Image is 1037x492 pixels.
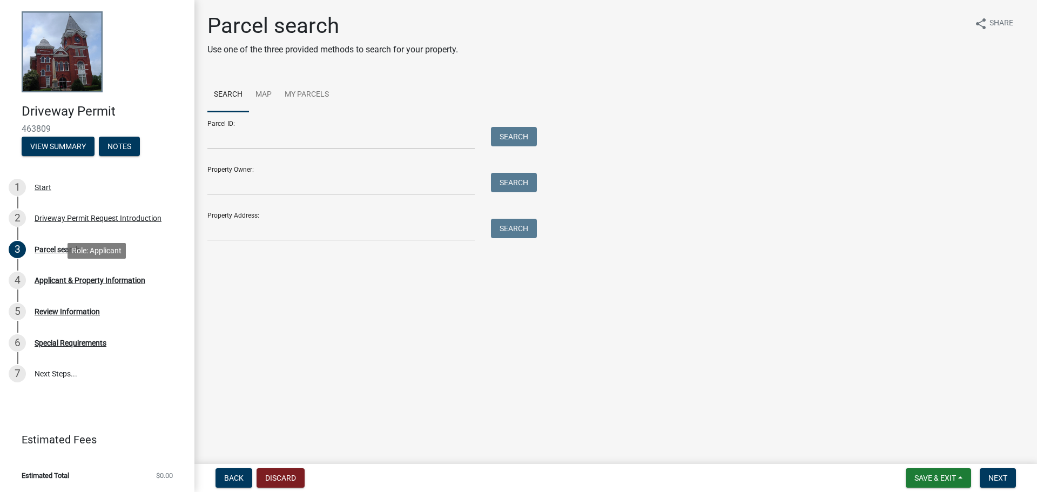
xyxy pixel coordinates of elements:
button: Search [491,173,537,192]
h1: Parcel search [207,13,458,39]
div: Review Information [35,308,100,315]
a: Search [207,78,249,112]
span: Estimated Total [22,472,69,479]
div: Special Requirements [35,339,106,347]
div: 4 [9,272,26,289]
button: Save & Exit [906,468,971,488]
a: Estimated Fees [9,429,177,450]
div: Driveway Permit Request Introduction [35,214,161,222]
i: share [974,17,987,30]
span: Save & Exit [914,474,956,482]
button: Back [216,468,252,488]
span: 463809 [22,124,173,134]
div: Parcel search [35,246,80,253]
span: $0.00 [156,472,173,479]
button: Discard [257,468,305,488]
button: Next [980,468,1016,488]
a: Map [249,78,278,112]
div: 3 [9,241,26,258]
div: Applicant & Property Information [35,277,145,284]
button: Search [491,127,537,146]
div: 6 [9,334,26,352]
button: Search [491,219,537,238]
wm-modal-confirm: Notes [99,143,140,151]
div: 1 [9,179,26,196]
span: Next [988,474,1007,482]
wm-modal-confirm: Summary [22,143,95,151]
img: Talbot County, Georgia [22,11,103,92]
span: Share [989,17,1013,30]
div: Start [35,184,51,191]
div: 2 [9,210,26,227]
button: shareShare [966,13,1022,34]
span: Back [224,474,244,482]
div: 5 [9,303,26,320]
a: My Parcels [278,78,335,112]
div: Role: Applicant [68,243,126,259]
p: Use one of the three provided methods to search for your property. [207,43,458,56]
h4: Driveway Permit [22,104,186,119]
button: Notes [99,137,140,156]
button: View Summary [22,137,95,156]
div: 7 [9,365,26,382]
